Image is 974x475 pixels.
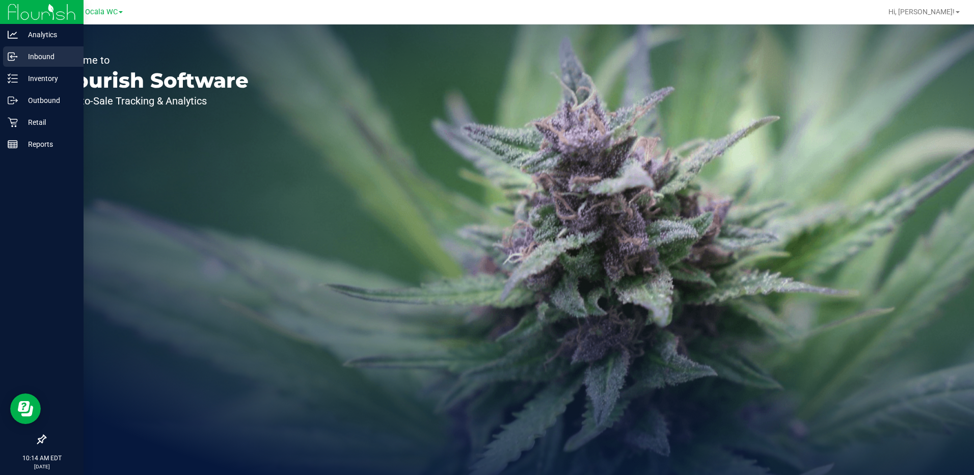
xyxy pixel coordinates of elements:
[18,116,79,128] p: Retail
[8,51,18,62] inline-svg: Inbound
[55,70,249,91] p: Flourish Software
[10,393,41,424] iframe: Resource center
[18,72,79,85] p: Inventory
[8,117,18,127] inline-svg: Retail
[8,95,18,105] inline-svg: Outbound
[8,139,18,149] inline-svg: Reports
[18,94,79,107] p: Outbound
[18,29,79,41] p: Analytics
[55,55,249,65] p: Welcome to
[8,30,18,40] inline-svg: Analytics
[85,8,118,16] span: Ocala WC
[18,50,79,63] p: Inbound
[55,96,249,106] p: Seed-to-Sale Tracking & Analytics
[888,8,955,16] span: Hi, [PERSON_NAME]!
[5,463,79,470] p: [DATE]
[8,73,18,84] inline-svg: Inventory
[18,138,79,150] p: Reports
[5,454,79,463] p: 10:14 AM EDT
